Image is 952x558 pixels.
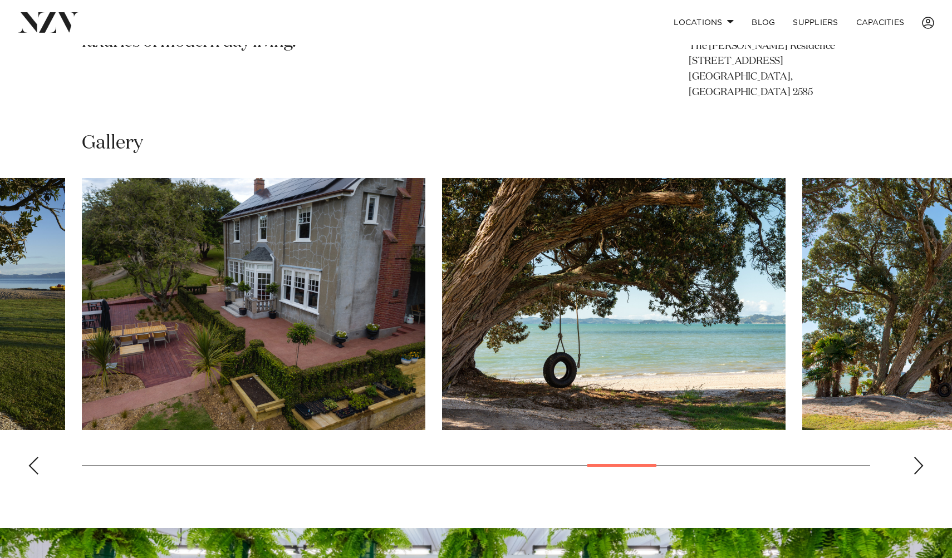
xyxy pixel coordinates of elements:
h2: Gallery [82,131,143,156]
swiper-slide: 18 / 25 [442,178,786,430]
a: BLOG [743,11,784,34]
a: Locations [665,11,743,34]
a: Capacities [847,11,914,34]
swiper-slide: 17 / 25 [82,178,425,430]
p: The [PERSON_NAME] Residence [STREET_ADDRESS] [GEOGRAPHIC_DATA], [GEOGRAPHIC_DATA] 2585 [689,39,870,101]
a: SUPPLIERS [784,11,847,34]
img: nzv-logo.png [18,12,78,32]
